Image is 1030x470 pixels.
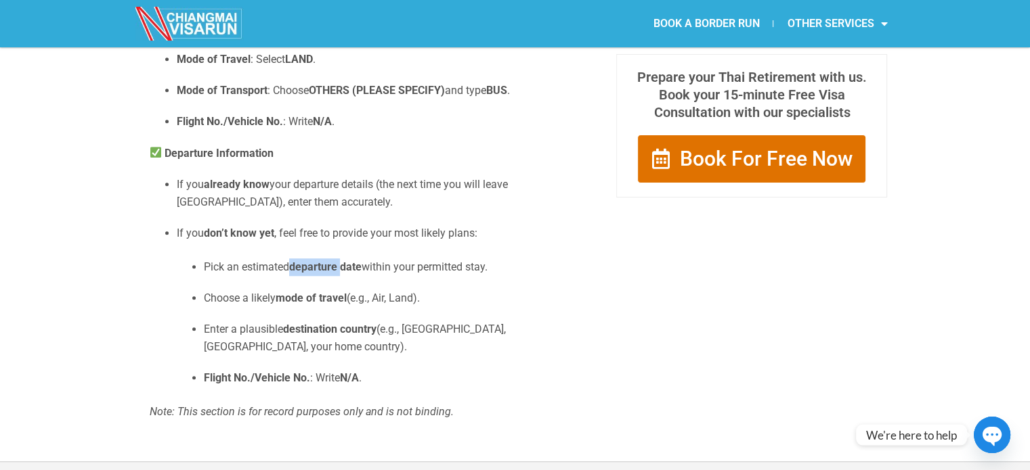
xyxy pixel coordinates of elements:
strong: mode of travel [276,291,347,304]
strong: Flight No./Vehicle No. [204,371,310,384]
p: : Write . [204,369,583,387]
strong: Mode of Transport [177,84,267,97]
p: : Write . [177,113,583,131]
p: : Choose and type . [177,82,583,99]
p: Enter a plausible (e.g., [GEOGRAPHIC_DATA], [GEOGRAPHIC_DATA], your home country). [204,321,583,355]
strong: don’t know yet [204,227,274,239]
p: Pick an estimated within your permitted stay. [204,258,583,276]
span: Book For Free Now [679,149,852,169]
strong: N/A [313,115,332,128]
p: Choose a likely (e.g., Air, Land). [204,289,583,307]
strong: departure date [289,260,362,273]
strong: already know [204,178,270,191]
strong: destination country [283,323,377,335]
strong: N/A [340,371,359,384]
strong: BUS [486,84,507,97]
p: Prepare your Thai Retirement with us. Book your 15-minute Free Visa Consultation with our special... [630,68,873,121]
a: BOOK A BORDER RUN [639,8,773,39]
a: Book For Free Now [637,135,866,183]
img: ✅ [150,147,161,158]
p: If you , feel free to provide your most likely plans: [177,225,583,242]
a: OTHER SERVICES [773,8,901,39]
p: : Select . [177,51,583,68]
p: If you your departure details (the next time you will leave [GEOGRAPHIC_DATA]), enter them accura... [177,176,583,210]
strong: OTHERS (PLEASE SPECIFY) [309,84,445,97]
em: Note: This section is for record purposes only and is not binding. [150,405,454,418]
strong: Flight No./Vehicle No. [177,115,283,128]
strong: Departure Information [165,147,274,160]
strong: LAND [285,53,313,66]
nav: Menu [515,8,901,39]
strong: Mode of Travel [177,53,251,66]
